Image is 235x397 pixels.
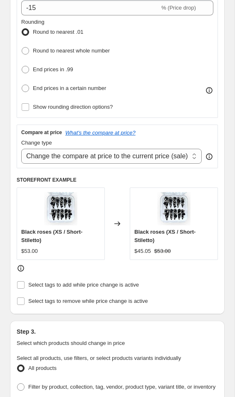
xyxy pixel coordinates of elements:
[17,355,181,361] span: Select all products, use filters, or select products variants individually
[17,327,218,336] h2: Step 3.
[21,129,62,136] h3: Compare at price
[17,339,218,347] p: Select which products should change in price
[134,229,195,243] span: Black roses (XS / Short-Stiletto)
[33,47,110,54] span: Round to nearest whole number
[161,5,196,11] span: % (Price drop)
[21,140,52,146] span: Change type
[28,282,139,288] span: Select tags to add while price change is active
[65,130,136,136] button: What's the compare at price?
[33,66,73,72] span: End prices in .99
[33,104,113,110] span: Show rounding direction options?
[154,247,171,255] strike: $53.00
[44,192,77,225] img: Photoroom_20250730_235319_514078b6-7e5a-40b0-9107-279ff5185c39_80x.jpg
[21,19,45,25] span: Rounding
[134,247,151,255] div: $45.05
[33,29,83,35] span: Round to nearest .01
[33,85,106,91] span: End prices in a certain number
[28,384,215,390] span: Filter by product, collection, tag, vendor, product type, variant title, or inventory
[205,152,213,161] div: help
[21,0,160,15] input: -15
[21,247,38,255] div: $53.00
[17,177,218,183] h6: STOREFRONT EXAMPLE
[157,192,190,225] img: Photoroom_20250730_235319_514078b6-7e5a-40b0-9107-279ff5185c39_80x.jpg
[28,365,57,371] span: All products
[28,298,148,304] span: Select tags to remove while price change is active
[21,229,82,243] span: Black roses (XS / Short-Stiletto)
